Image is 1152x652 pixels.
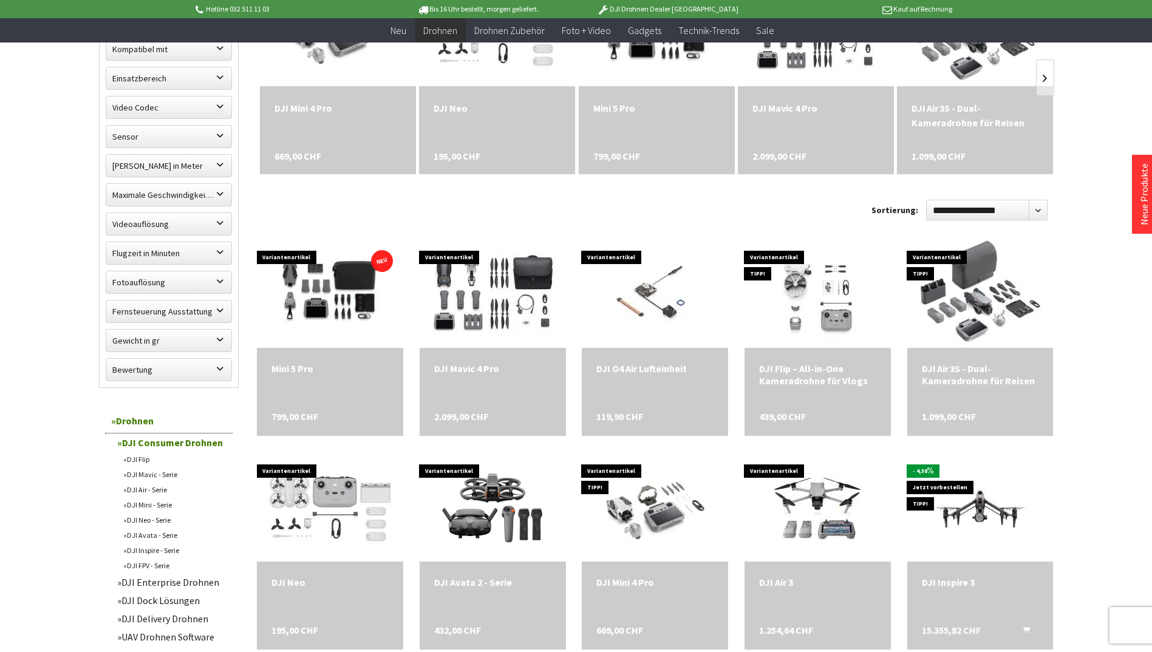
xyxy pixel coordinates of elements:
label: Video Codec [106,97,231,118]
img: DJI Mavic 4 Pro [420,239,565,348]
p: DJI Drohnen Dealer [GEOGRAPHIC_DATA] [573,2,762,16]
a: DJI Flip – All-in-One Kameradrohne für Vlogs 439,00 CHF [759,362,876,387]
a: Technik-Trends [670,18,748,43]
a: DJI Mini 4 Pro 669,00 CHF [596,576,714,588]
div: DJI Mini 4 Pro [274,101,401,115]
div: DJI Neo [434,101,561,115]
a: DJI Avata - Serie [117,528,233,543]
span: Foto + Video [562,24,611,36]
label: Flugzeit in Minuten [106,242,231,264]
div: DJI Air 3S - Dual-Kameradrohne für Reisen [912,101,1038,130]
a: Mini 5 Pro 799,00 CHF [593,101,720,115]
div: DJI Mini 4 Pro [596,576,714,588]
label: Fernsteuerung Ausstattung [106,301,231,322]
label: Videoauflösung [106,213,231,235]
a: DJI Inspire - Serie [117,543,233,558]
label: Fotoauflösung [106,271,231,293]
span: 2.099,00 CHF [752,149,806,163]
span: 1.254,64 CHF [759,624,813,636]
label: Einsatzbereich [106,67,231,89]
a: Drohnen [105,409,233,433]
img: Mini 5 Pro [257,245,403,342]
a: Drohnen Zubehör [466,18,553,43]
span: 195,00 CHF [271,624,318,636]
p: Bis 16 Uhr bestellt, morgen geliefert. [383,2,573,16]
img: DJI Air 3 [763,452,872,562]
span: 1.099,00 CHF [922,410,976,423]
span: 2.099,00 CHF [434,410,488,423]
button: In den Warenkorb [1008,624,1037,640]
span: 1.099,00 CHF [912,149,966,163]
a: DJI Air - Serie [117,482,233,497]
img: DJI Neo [265,452,395,562]
div: DJI Avata 2 - Serie [434,576,551,588]
a: DJI Inspire 3 15.355,82 CHF In den Warenkorb [922,576,1039,588]
img: DJI O4 Air Lufteinheit [582,239,728,348]
label: Sensor [106,126,231,148]
a: Sale [748,18,783,43]
a: DJI FPV - Serie [117,558,233,573]
div: Mini 5 Pro [593,101,720,115]
img: DJI Mini 4 Pro [587,452,723,562]
a: DJI Air 3S - Dual-Kameradrohne für Reisen 1.099,00 CHF [912,101,1038,130]
a: Drohnen [415,18,466,43]
a: DJI Air 3S - Dual-Kameradrohne für Reisen 1.099,00 CHF [922,362,1039,387]
span: Technik-Trends [678,24,739,36]
a: DJI Neo 195,00 CHF [434,101,561,115]
span: 119,90 CHF [596,410,643,423]
img: DJI Flip – All-in-One Kameradrohne für Vlogs [745,239,890,348]
div: DJI Neo [271,576,389,588]
span: Neu [390,24,406,36]
a: DJI Air 3 1.254,64 CHF [759,576,876,588]
a: DJI Consumer Drohnen [111,433,233,452]
label: Kompatibel mit [106,38,231,60]
label: Sortierung: [871,200,918,220]
div: DJI O4 Air Lufteinheit [596,362,714,375]
a: DJI Flip [117,452,233,467]
img: DJI Air 3S - Dual-Kameradrohne für Reisen [916,239,1045,348]
div: DJI Air 3S - Dual-Kameradrohne für Reisen [922,362,1039,387]
label: Maximale Geschwindigkeit in km/h [106,184,231,206]
div: DJI Mavic 4 Pro [434,362,551,375]
img: DJI Inspire 3 [907,466,1054,548]
label: Maximale Flughöhe in Meter [106,155,231,177]
a: DJI Mini - Serie [117,497,233,512]
a: DJI Neo 195,00 CHF [271,576,389,588]
div: DJI Flip – All-in-One Kameradrohne für Vlogs [759,362,876,387]
label: Bewertung [106,359,231,381]
span: 432,00 CHF [434,624,481,636]
a: Gadgets [619,18,670,43]
span: 15.355,82 CHF [922,624,981,636]
a: Mini 5 Pro 799,00 CHF [271,362,389,375]
label: Gewicht in gr [106,330,231,351]
span: Drohnen [423,24,457,36]
div: DJI Air 3 [759,576,876,588]
div: Mini 5 Pro [271,362,389,375]
a: Foto + Video [553,18,619,43]
a: UAV Drohnen Software [111,628,233,646]
span: 669,00 CHF [274,149,321,163]
a: DJI Dock Lösungen [111,591,233,610]
span: Gadgets [628,24,661,36]
span: 799,00 CHF [271,410,318,423]
a: DJI Mavic - Serie [117,467,233,482]
p: Hotline 032 511 11 03 [194,2,383,16]
span: 195,00 CHF [434,149,480,163]
a: Neue Produkte [1138,163,1150,225]
span: 439,00 CHF [759,410,806,423]
span: 669,00 CHF [596,624,643,636]
a: DJI Mini 4 Pro 669,00 CHF [274,101,401,115]
a: DJI Delivery Drohnen [111,610,233,628]
a: DJI Avata 2 - Serie 432,00 CHF [434,576,551,588]
p: Kauf auf Rechnung [763,2,952,16]
a: DJI Neo - Serie [117,512,233,528]
span: Sale [756,24,774,36]
a: DJI Mavic 4 Pro 2.099,00 CHF [752,101,879,115]
a: Neu [382,18,415,43]
a: DJI O4 Air Lufteinheit 119,90 CHF [596,362,714,375]
div: DJI Inspire 3 [922,576,1039,588]
img: DJI Avata 2 - Serie [438,452,547,562]
a: DJI Mavic 4 Pro 2.099,00 CHF [434,362,551,375]
a: DJI Enterprise Drohnen [111,573,233,591]
div: DJI Mavic 4 Pro [752,101,879,115]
